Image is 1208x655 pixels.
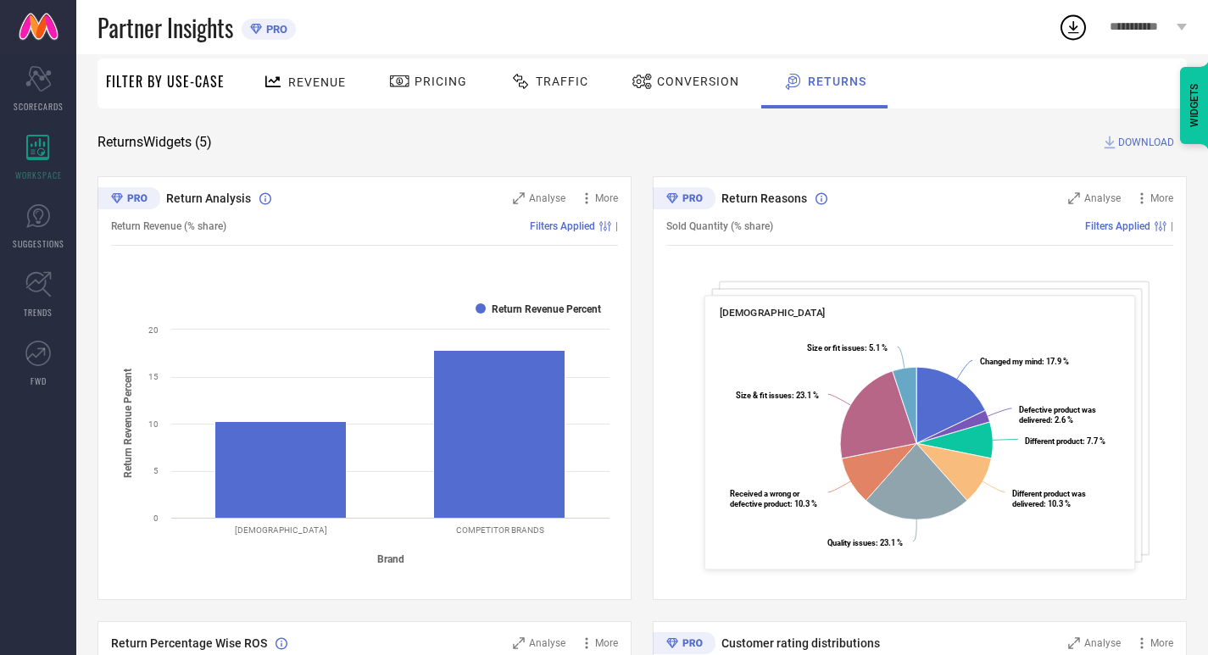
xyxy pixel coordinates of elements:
span: Partner Insights [97,10,233,45]
div: Premium [97,187,160,213]
span: | [615,220,618,232]
text: : 23.1 % [736,391,819,400]
text: : 7.7 % [1025,436,1105,446]
svg: Zoom [513,192,525,204]
span: More [1150,192,1173,204]
span: Return Reasons [721,192,807,205]
span: DOWNLOAD [1118,134,1174,151]
svg: Zoom [1068,192,1080,204]
span: FWD [31,375,47,387]
text: COMPETITOR BRANDS [456,525,544,535]
span: More [595,192,618,204]
text: 5 [153,466,159,475]
span: Filter By Use-Case [106,71,225,92]
text: : 17.9 % [980,357,1069,366]
tspan: Return Revenue Percent [122,369,134,478]
tspan: Different product [1025,436,1083,446]
svg: Zoom [1068,637,1080,649]
span: More [595,637,618,649]
span: TRENDS [24,306,53,319]
text: 10 [148,419,159,429]
span: Pricing [415,75,467,88]
span: Return Percentage Wise ROS [111,636,267,650]
tspan: Size or fit issues [807,343,865,352]
span: Return Analysis [166,192,251,205]
text: Return Revenue Percent [492,303,601,315]
text: : 23.1 % [827,538,903,547]
text: : 5.1 % [807,343,888,352]
text: : 10.3 % [1012,489,1086,508]
text: 15 [148,372,159,381]
span: Analyse [1084,637,1121,649]
span: PRO [262,23,287,36]
span: Traffic [536,75,588,88]
span: Analyse [529,637,565,649]
tspan: Received a wrong or defective product [730,489,800,508]
span: | [1171,220,1173,232]
tspan: Different product was delivered [1012,489,1086,508]
span: Filters Applied [1085,220,1150,232]
text: : 10.3 % [730,489,817,508]
span: Customer rating distributions [721,636,880,650]
span: Return Revenue (% share) [111,220,226,232]
span: WORKSPACE [15,169,62,181]
span: SUGGESTIONS [13,237,64,250]
span: [DEMOGRAPHIC_DATA] [720,307,826,319]
span: Returns [808,75,866,88]
span: Filters Applied [530,220,595,232]
span: Returns Widgets ( 5 ) [97,134,212,151]
span: Sold Quantity (% share) [666,220,773,232]
span: Analyse [1084,192,1121,204]
span: Analyse [529,192,565,204]
svg: Zoom [513,637,525,649]
span: More [1150,637,1173,649]
span: Revenue [288,75,346,89]
tspan: Quality issues [827,538,876,547]
tspan: Size & fit issues [736,391,792,400]
span: SCORECARDS [14,100,64,113]
tspan: Brand [377,553,404,565]
text: : 2.6 % [1019,405,1096,425]
tspan: Changed my mind [980,357,1042,366]
text: 20 [148,325,159,335]
span: Conversion [657,75,739,88]
tspan: Defective product was delivered [1019,405,1096,425]
text: 0 [153,513,159,523]
div: Premium [653,187,715,213]
div: Open download list [1058,12,1088,42]
text: [DEMOGRAPHIC_DATA] [235,525,327,535]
